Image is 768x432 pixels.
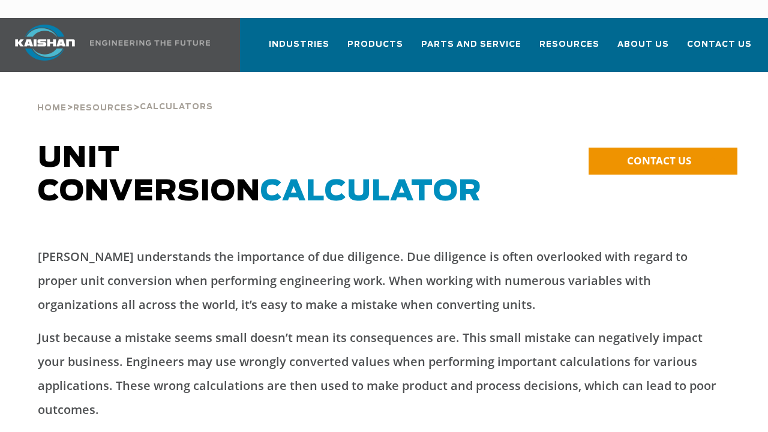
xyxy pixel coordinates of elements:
a: Parts and Service [421,29,521,70]
a: About Us [617,29,669,70]
span: Resources [73,104,133,112]
a: Industries [269,29,329,70]
a: Resources [539,29,599,70]
span: Products [347,38,403,52]
span: Calculator [260,178,482,206]
span: CONTACT US [627,154,691,167]
span: Home [37,104,67,112]
a: CONTACT US [589,148,737,175]
span: Unit Conversion [38,144,482,206]
span: Contact Us [687,38,752,52]
img: Engineering the future [90,40,210,46]
p: [PERSON_NAME] understands the importance of due diligence. Due diligence is often overlooked with... [38,245,730,317]
span: Resources [539,38,599,52]
span: About Us [617,38,669,52]
a: Contact Us [687,29,752,70]
span: Parts and Service [421,38,521,52]
p: Just because a mistake seems small doesn’t mean its consequences are. This small mistake can nega... [38,326,730,422]
span: Industries [269,38,329,52]
a: Home [37,102,67,113]
span: Calculators [140,103,213,111]
div: > > [37,72,213,118]
a: Resources [73,102,133,113]
a: Products [347,29,403,70]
